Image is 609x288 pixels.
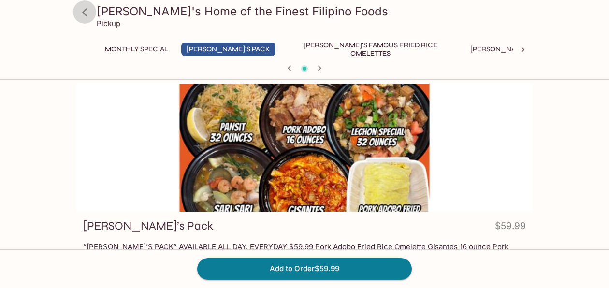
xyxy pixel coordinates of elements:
h3: [PERSON_NAME]'s Home of the Finest Filipino Foods [97,4,529,19]
div: Elena’s Pack [76,84,533,212]
button: [PERSON_NAME]'s Famous Fried Rice Omelettes [283,43,457,56]
button: Monthly Special [100,43,174,56]
h3: [PERSON_NAME]’s Pack [83,218,213,233]
p: Pickup [97,19,120,28]
h4: $59.99 [495,218,526,237]
p: “[PERSON_NAME]’S PACK” AVAILABLE ALL DAY, EVERYDAY $59.99 Pork Adobo Fried Rice Omelette Gisantes... [83,242,526,270]
button: [PERSON_NAME]'s Mixed Plates [465,43,588,56]
button: [PERSON_NAME]'s Pack [181,43,275,56]
button: Add to Order$59.99 [197,258,412,279]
